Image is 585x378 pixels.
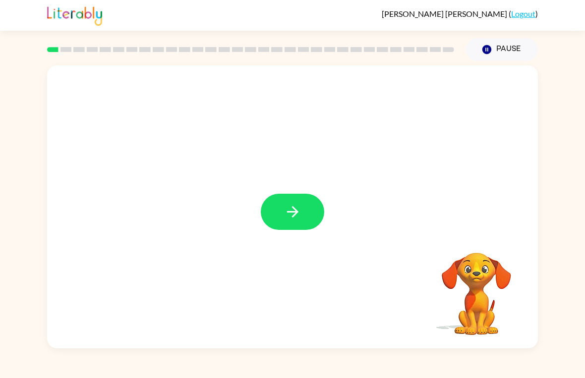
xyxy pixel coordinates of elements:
span: [PERSON_NAME] [PERSON_NAME] [382,9,509,18]
button: Pause [466,38,538,61]
a: Logout [511,9,535,18]
img: Literably [47,4,102,26]
div: ( ) [382,9,538,18]
video: Your browser must support playing .mp4 files to use Literably. Please try using another browser. [427,237,526,336]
